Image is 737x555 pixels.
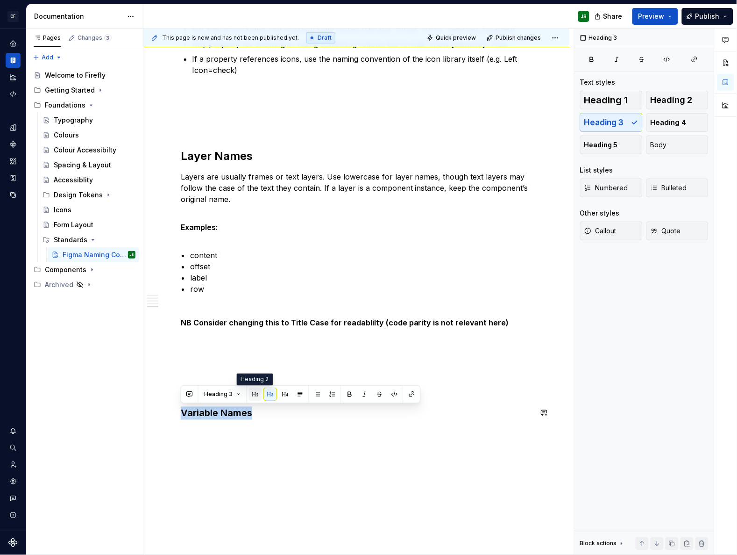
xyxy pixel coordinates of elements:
[6,86,21,101] a: Code automation
[54,220,93,230] div: Form Layout
[581,13,587,20] div: JS
[7,11,19,22] div: CF
[436,34,476,42] span: Quick preview
[54,130,79,140] div: Colours
[181,318,509,327] strong: NB Consider changing this to Title Case for readablilty (code parity is not relevant here)
[200,388,245,401] button: Heading 3
[6,120,21,135] a: Design tokens
[104,34,112,42] span: 3
[646,136,709,154] button: Body
[45,86,95,95] div: Getting Started
[39,202,139,217] a: Icons
[181,171,532,205] p: Layers are usually frames or text layers. Use lowercase for layer names, though text layers may f...
[162,34,299,42] span: This page is new and has not been published yet.
[496,34,541,42] span: Publish changes
[6,474,21,489] a: Settings
[181,407,532,420] h3: Variable Names
[580,209,620,218] div: Other styles
[6,491,21,506] button: Contact support
[54,175,93,185] div: Accessiblity
[6,171,21,186] a: Storybook stories
[646,91,709,109] button: Heading 2
[45,265,86,274] div: Components
[39,232,139,247] div: Standards
[54,205,71,215] div: Icons
[30,262,139,277] div: Components
[45,71,106,80] div: Welcome to Firefly
[54,145,116,155] div: Colour Accessibilty
[48,247,139,262] a: Figma Naming ConventionsJS
[34,34,61,42] div: Pages
[8,538,18,548] svg: Supernova Logo
[205,390,233,398] span: Heading 3
[424,31,480,44] button: Quick preview
[6,137,21,152] a: Components
[39,217,139,232] a: Form Layout
[651,95,693,105] span: Heading 2
[39,128,139,143] a: Colours
[30,277,139,292] div: Archived
[54,160,111,170] div: Spacing & Layout
[584,95,628,105] span: Heading 1
[682,8,733,25] button: Publish
[6,440,21,455] button: Search ⌘K
[580,540,617,548] div: Block actions
[39,113,139,128] a: Typography
[30,83,139,98] div: Getting Started
[39,143,139,158] a: Colour Accessibilty
[34,12,122,21] div: Documentation
[590,8,629,25] button: Share
[6,70,21,85] a: Analytics
[54,235,87,245] div: Standards
[484,31,545,44] button: Publish changes
[129,250,134,259] div: JS
[6,154,21,169] a: Assets
[651,118,687,127] span: Heading 4
[45,101,85,110] div: Foundations
[580,166,613,175] div: List styles
[6,36,21,51] a: Home
[45,280,73,289] div: Archived
[603,12,623,21] span: Share
[584,183,628,193] span: Numbered
[580,222,643,240] button: Callout
[318,34,332,42] span: Draft
[580,136,643,154] button: Heading 5
[6,53,21,68] a: Documentation
[30,51,65,64] button: Add
[584,226,617,236] span: Callout
[181,149,532,164] h2: Layer Names
[646,113,709,132] button: Heading 4
[237,374,273,386] div: Heading 2
[39,158,139,173] a: Spacing & Layout
[2,6,24,26] button: CF
[39,173,139,187] a: Accessiblity
[181,238,532,295] p: • content • offset • label • row
[54,190,103,200] div: Design Tokens
[6,457,21,472] a: Invite team
[30,68,139,83] a: Welcome to Firefly
[63,250,126,259] div: Figma Naming Conventions
[30,98,139,113] div: Foundations
[6,187,21,202] a: Data sources
[30,68,139,292] div: Page tree
[6,424,21,439] button: Notifications
[192,53,532,76] p: If a property references icons, use the naming convention of the icon library itself (e.g. Left I...
[54,115,93,125] div: Typography
[695,12,720,21] span: Publish
[580,78,616,87] div: Text styles
[651,140,667,150] span: Body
